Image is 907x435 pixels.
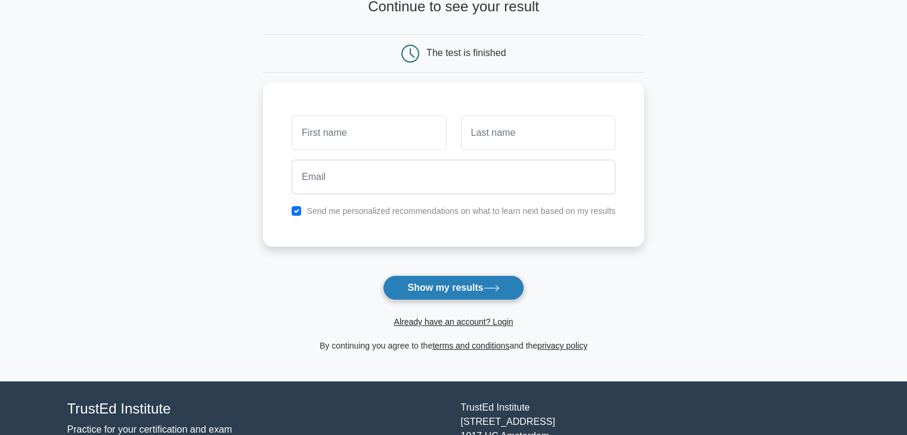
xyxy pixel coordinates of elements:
input: First name [292,116,446,150]
div: By continuing you agree to the and the [256,338,651,353]
label: Send me personalized recommendations on what to learn next based on my results [307,206,615,216]
a: Practice for your certification and exam [67,424,233,434]
a: privacy policy [537,341,587,350]
input: Last name [461,116,615,150]
div: The test is finished [426,48,506,58]
button: Show my results [383,275,524,300]
a: terms and conditions [432,341,509,350]
input: Email [292,160,615,194]
h4: TrustEd Institute [67,400,447,418]
a: Already have an account? Login [394,317,513,327]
